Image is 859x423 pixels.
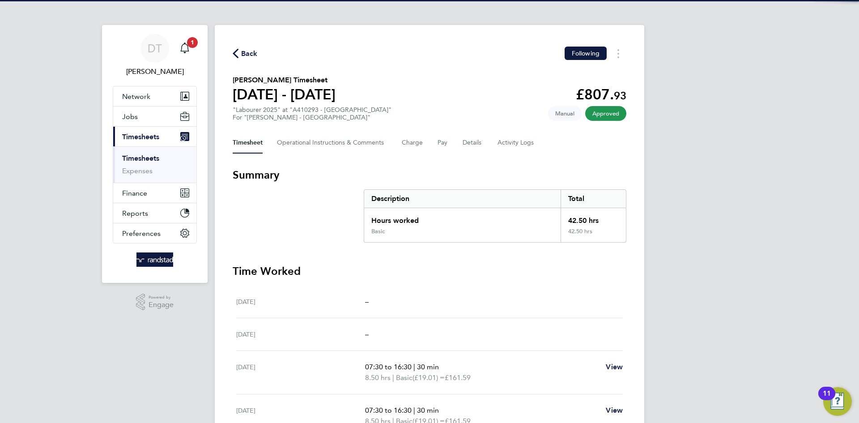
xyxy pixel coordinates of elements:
[412,373,445,382] span: (£19.01) =
[122,154,159,162] a: Timesheets
[149,301,174,309] span: Engage
[606,406,623,414] span: View
[113,127,196,146] button: Timesheets
[122,189,147,197] span: Finance
[233,48,258,59] button: Back
[402,132,423,154] button: Charge
[364,190,561,208] div: Description
[606,363,623,371] span: View
[576,86,626,103] app-decimal: £807.
[565,47,607,60] button: Following
[438,132,448,154] button: Pay
[113,203,196,223] button: Reports
[236,329,365,340] div: [DATE]
[413,363,415,371] span: |
[102,25,208,283] nav: Main navigation
[113,223,196,243] button: Preferences
[233,106,391,121] div: "Labourer 2025" at "A410293 - [GEOGRAPHIC_DATA]"
[417,363,439,371] span: 30 min
[392,373,394,382] span: |
[233,168,626,182] h3: Summary
[365,363,412,371] span: 07:30 to 16:30
[113,107,196,126] button: Jobs
[113,66,197,77] span: Daniel Tisseyre
[233,264,626,278] h3: Time Worked
[823,387,852,416] button: Open Resource Center, 11 new notifications
[365,330,369,338] span: –
[413,406,415,414] span: |
[122,132,159,141] span: Timesheets
[122,209,148,218] span: Reports
[277,132,387,154] button: Operational Instructions & Comments
[122,167,153,175] a: Expenses
[561,208,626,228] div: 42.50 hrs
[236,362,365,383] div: [DATE]
[113,34,197,77] a: DT[PERSON_NAME]
[113,252,197,267] a: Go to home page
[113,183,196,203] button: Finance
[365,406,412,414] span: 07:30 to 16:30
[176,34,194,63] a: 1
[122,92,150,101] span: Network
[113,86,196,106] button: Network
[233,132,263,154] button: Timesheet
[364,208,561,228] div: Hours worked
[241,48,258,59] span: Back
[233,114,391,121] div: For "[PERSON_NAME] - [GEOGRAPHIC_DATA]"
[561,190,626,208] div: Total
[463,132,483,154] button: Details
[136,294,174,311] a: Powered byEngage
[614,89,626,102] span: 93
[498,132,535,154] button: Activity Logs
[548,106,582,121] span: This timesheet was manually created.
[417,406,439,414] span: 30 min
[136,252,174,267] img: randstad-logo-retina.png
[122,112,138,121] span: Jobs
[148,43,162,54] span: DT
[233,85,336,103] h1: [DATE] - [DATE]
[396,372,412,383] span: Basic
[113,146,196,183] div: Timesheets
[572,49,600,57] span: Following
[365,297,369,306] span: –
[445,373,471,382] span: £161.59
[606,405,623,416] a: View
[823,393,831,405] div: 11
[122,229,161,238] span: Preferences
[149,294,174,301] span: Powered by
[606,362,623,372] a: View
[585,106,626,121] span: This timesheet has been approved.
[364,189,626,243] div: Summary
[236,296,365,307] div: [DATE]
[365,373,391,382] span: 8.50 hrs
[561,228,626,242] div: 42.50 hrs
[371,228,385,235] div: Basic
[233,75,336,85] h2: [PERSON_NAME] Timesheet
[187,37,198,48] span: 1
[610,47,626,60] button: Timesheets Menu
